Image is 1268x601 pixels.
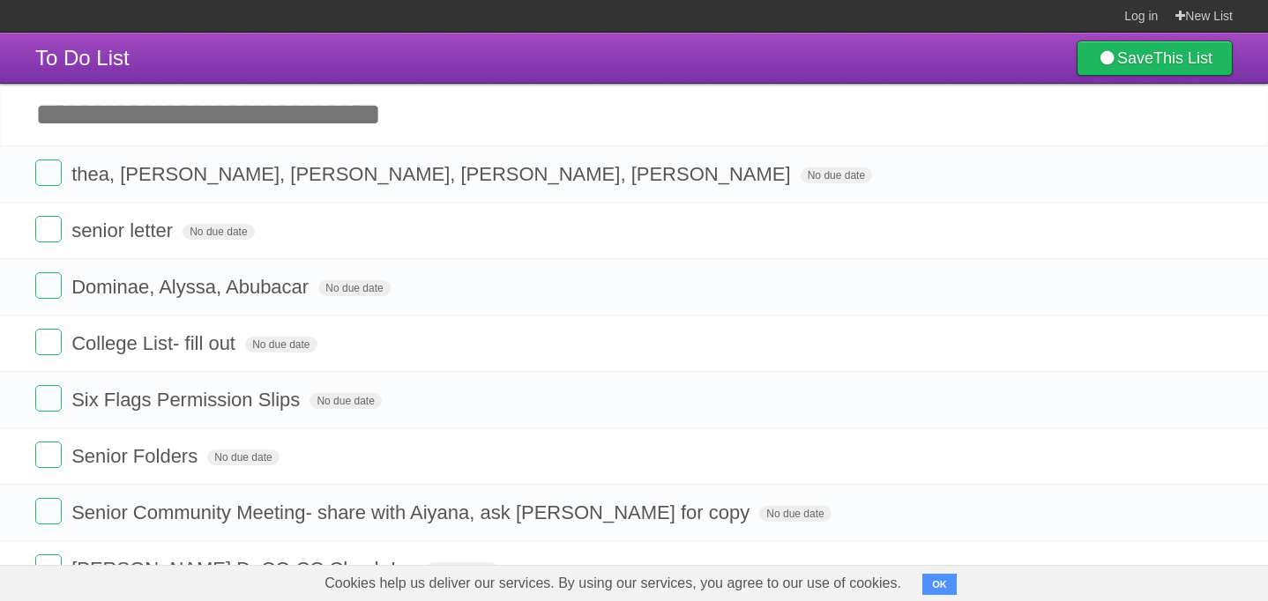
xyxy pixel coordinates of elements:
[207,449,279,465] span: No due date
[35,46,130,70] span: To Do List
[183,224,254,240] span: No due date
[801,167,872,183] span: No due date
[426,562,497,578] span: No due date
[71,558,421,580] span: [PERSON_NAME] DoCC-CC Check-Ins
[318,280,390,296] span: No due date
[71,163,794,185] span: thea, [PERSON_NAME], [PERSON_NAME], [PERSON_NAME], [PERSON_NAME]
[35,554,62,581] label: Done
[71,445,202,467] span: Senior Folders
[35,329,62,355] label: Done
[71,276,313,298] span: Dominae, Alyssa, Abubacar
[1153,49,1212,67] b: This List
[71,332,240,354] span: College List- fill out
[35,441,62,468] label: Done
[307,566,919,601] span: Cookies help us deliver our services. By using our services, you agree to our use of cookies.
[35,498,62,524] label: Done
[71,501,754,523] span: Senior Community Meeting- share with Aiyana, ask [PERSON_NAME] for copy
[35,385,62,412] label: Done
[71,389,304,411] span: Six Flags Permission Slips
[35,216,62,242] label: Done
[310,393,381,409] span: No due date
[922,574,957,595] button: OK
[245,337,317,352] span: No due date
[35,272,62,299] label: Done
[71,219,177,241] span: senior letter
[35,160,62,186] label: Done
[1077,41,1233,76] a: SaveThis List
[759,506,831,522] span: No due date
